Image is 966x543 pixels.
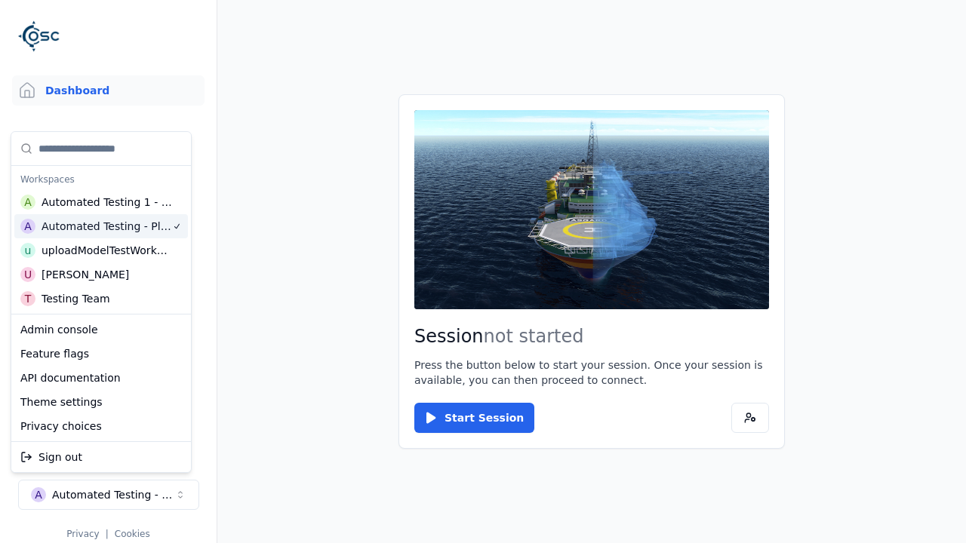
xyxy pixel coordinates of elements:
div: Feature flags [14,342,188,366]
div: Privacy choices [14,414,188,438]
div: Theme settings [14,390,188,414]
div: Sign out [14,445,188,469]
div: Workspaces [14,169,188,190]
div: Suggestions [11,314,191,441]
div: T [20,291,35,306]
div: [PERSON_NAME] [42,267,129,282]
div: u [20,243,35,258]
div: U [20,267,35,282]
div: Admin console [14,318,188,342]
div: Testing Team [42,291,110,306]
div: Suggestions [11,442,191,472]
div: Automated Testing - Playwright [42,219,172,234]
div: Automated Testing 1 - Playwright [42,195,173,210]
div: uploadModelTestWorkspace [42,243,171,258]
div: API documentation [14,366,188,390]
div: A [20,219,35,234]
div: Suggestions [11,132,191,314]
div: A [20,195,35,210]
